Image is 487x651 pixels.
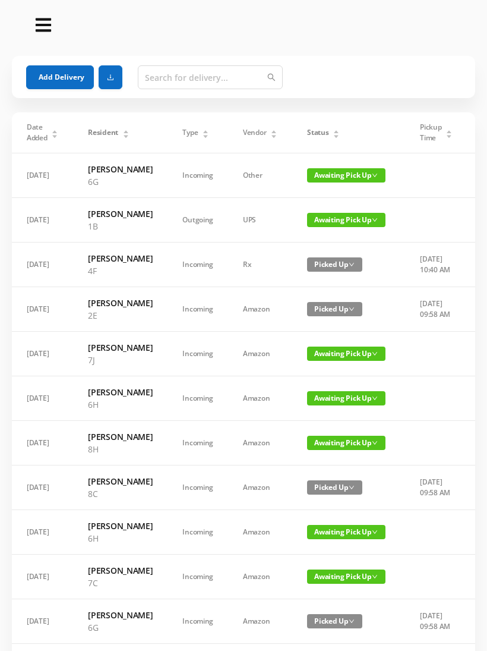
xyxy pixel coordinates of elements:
i: icon: down [372,351,378,357]
td: [DATE] [12,421,73,466]
i: icon: caret-up [271,128,277,132]
i: icon: caret-up [333,128,340,132]
span: Awaiting Pick Up [307,525,385,539]
span: Resident [88,127,118,138]
h6: [PERSON_NAME] [88,163,153,175]
td: Amazon [228,510,292,555]
p: 6H [88,532,153,545]
td: [DATE] [12,287,73,332]
td: Incoming [167,421,228,466]
td: [DATE] 09:58 AM [405,287,467,332]
i: icon: down [372,172,378,178]
div: Sort [333,128,340,136]
td: Incoming [167,332,228,376]
h6: [PERSON_NAME] [88,386,153,398]
span: Pickup Time [420,122,441,143]
i: icon: down [372,217,378,223]
div: Sort [122,128,129,136]
span: Awaiting Pick Up [307,436,385,450]
h6: [PERSON_NAME] [88,520,153,532]
p: 2E [88,309,153,322]
td: Incoming [167,243,228,287]
td: Amazon [228,421,292,466]
button: icon: download [99,65,122,89]
td: Rx [228,243,292,287]
td: [DATE] [12,332,73,376]
span: Vendor [243,127,266,138]
span: Awaiting Pick Up [307,347,385,361]
td: Incoming [167,153,228,198]
span: Awaiting Pick Up [307,168,385,183]
p: 6G [88,621,153,634]
p: 4F [88,265,153,277]
i: icon: caret-down [271,133,277,137]
div: Sort [445,128,453,136]
i: icon: down [372,574,378,580]
td: [DATE] [12,376,73,421]
td: [DATE] [12,555,73,599]
i: icon: down [349,485,355,490]
td: [DATE] 09:58 AM [405,466,467,510]
td: Incoming [167,555,228,599]
i: icon: search [267,73,276,81]
span: Picked Up [307,257,362,272]
h6: [PERSON_NAME] [88,564,153,577]
h6: [PERSON_NAME] [88,252,153,265]
i: icon: down [349,262,355,268]
td: Outgoing [167,198,228,243]
td: Incoming [167,376,228,421]
span: Awaiting Pick Up [307,213,385,227]
p: 8H [88,443,153,455]
td: [DATE] [12,153,73,198]
td: Incoming [167,466,228,510]
td: [DATE] 09:58 AM [405,599,467,644]
span: Picked Up [307,480,362,495]
td: Incoming [167,599,228,644]
span: Type [182,127,198,138]
i: icon: caret-down [333,133,340,137]
i: icon: down [349,306,355,312]
td: [DATE] [12,510,73,555]
span: Awaiting Pick Up [307,570,385,584]
div: Sort [202,128,209,136]
i: icon: down [372,440,378,446]
i: icon: caret-up [446,128,453,132]
p: 6H [88,398,153,411]
span: Date Added [27,122,48,143]
h6: [PERSON_NAME] [88,341,153,354]
div: Sort [270,128,277,136]
td: Amazon [228,332,292,376]
td: [DATE] 10:40 AM [405,243,467,287]
span: Status [307,127,328,138]
i: icon: down [372,529,378,535]
h6: [PERSON_NAME] [88,430,153,443]
h6: [PERSON_NAME] [88,609,153,621]
i: icon: caret-down [203,133,209,137]
i: icon: caret-up [203,128,209,132]
td: [DATE] [12,243,73,287]
td: Other [228,153,292,198]
p: 6G [88,175,153,188]
button: Add Delivery [26,65,94,89]
h6: [PERSON_NAME] [88,207,153,220]
div: Sort [51,128,58,136]
h6: [PERSON_NAME] [88,475,153,488]
td: Incoming [167,510,228,555]
td: Amazon [228,287,292,332]
i: icon: caret-up [122,128,129,132]
p: 7C [88,577,153,589]
i: icon: caret-down [446,133,453,137]
i: icon: caret-down [122,133,129,137]
i: icon: caret-up [52,128,58,132]
td: [DATE] [12,198,73,243]
td: UPS [228,198,292,243]
td: Amazon [228,555,292,599]
h6: [PERSON_NAME] [88,297,153,309]
span: Awaiting Pick Up [307,391,385,405]
td: Amazon [228,376,292,421]
i: icon: down [349,618,355,624]
input: Search for delivery... [138,65,283,89]
i: icon: down [372,395,378,401]
td: Incoming [167,287,228,332]
td: Amazon [228,599,292,644]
